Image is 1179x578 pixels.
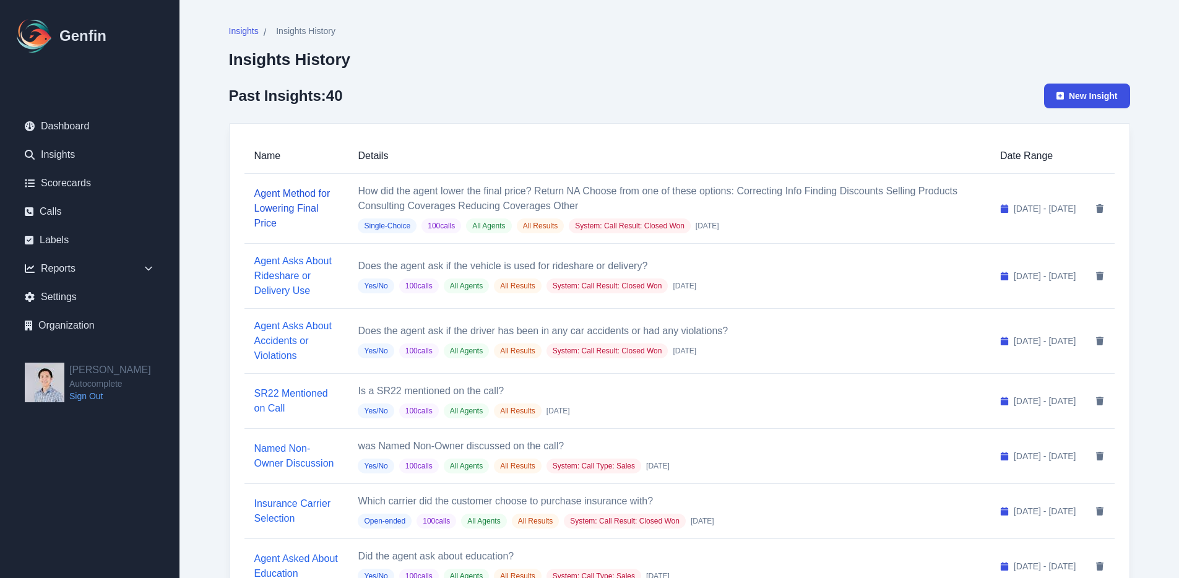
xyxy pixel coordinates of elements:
a: Settings [15,285,165,309]
span: [DATE] - [DATE] [1014,270,1076,282]
a: Agent Asks About Rideshare or Delivery Use [254,256,332,296]
button: Delete insight [1095,201,1104,216]
div: Open-ended [358,514,412,528]
a: SR22 Mentioned on Call [254,388,328,413]
div: All Results [494,459,542,473]
span: 8/5/2025, 12:11:10 PM [646,461,670,471]
button: Delete insight [1095,269,1104,283]
h2: Insights History [229,50,350,69]
a: Calls [15,199,165,224]
div: All Results [512,514,559,528]
a: Insights [15,142,165,167]
a: Agent Asks About Accidents or Violations [254,321,332,361]
span: 8/5/2025, 12:32:09 PM [673,346,696,356]
div: All Agents [444,459,489,473]
button: Delete insight [1095,559,1104,574]
span: Autocomplete [69,377,151,390]
button: Delete insight [1095,394,1104,408]
a: Scorecards [15,171,165,196]
span: 8/7/2025, 2:24:51 PM [696,221,719,231]
div: All Results [517,218,564,233]
span: / [264,25,266,40]
img: Jeffrey Pang [25,363,64,402]
div: All Agents [461,514,506,528]
div: All Results [494,403,542,418]
p: Which carrier did the customer choose to purchase insurance with? [358,494,980,509]
p: was Named Non-Owner discussed on the call? [358,439,980,454]
span: 8/5/2025, 12:27:05 PM [546,406,570,416]
button: Delete insight [1095,504,1104,519]
span: [DATE] - [DATE] [1014,450,1076,462]
div: System: Call Result : Closed Won [564,514,686,528]
h2: [PERSON_NAME] [69,363,151,377]
h1: Past Insights: 40 [229,86,343,106]
th: Date Range [990,139,1086,174]
div: All Agents [444,343,489,358]
p: How did the agent lower the final price? Return NA Choose from one of these options: Correcting I... [358,184,980,214]
p: Is a SR22 mentioned on the call? [358,384,980,399]
a: Named Non-Owner Discussion [254,443,334,468]
div: System: Call Result : Closed Won [546,278,668,293]
span: [DATE] - [DATE] [1014,395,1076,407]
div: 100 calls [399,343,439,358]
h1: Genfin [59,26,106,46]
div: 100 calls [399,459,439,473]
a: Dashboard [15,114,165,139]
div: Yes/No [358,403,394,418]
div: Yes/No [358,459,394,473]
div: Reports [15,256,165,281]
a: New Insight [1044,84,1130,108]
div: All Results [494,343,542,358]
button: Delete insight [1095,334,1104,348]
a: Organization [15,313,165,338]
span: Insights History [276,25,335,37]
a: Insights [229,25,259,40]
div: 100 calls [399,403,439,418]
span: New Insight [1069,90,1118,102]
span: 8/5/2025, 10:27:46 AM [691,516,714,526]
a: Agent Method for Lowering Final Price [254,188,330,228]
div: Yes/No [358,278,394,293]
p: Did the agent ask about education? [358,549,980,564]
span: [DATE] - [DATE] [1014,335,1076,347]
img: Logo [15,16,54,56]
div: All Agents [444,278,489,293]
th: Name [244,139,348,174]
a: Sign Out [69,390,151,402]
div: 100 calls [421,218,461,233]
p: Does the agent ask if the driver has been in any car accidents or had any violations? [358,324,980,339]
a: Insurance Carrier Selection [254,498,331,524]
span: [DATE] - [DATE] [1014,505,1076,517]
div: 100 calls [417,514,456,528]
span: [DATE] - [DATE] [1014,560,1076,572]
a: Labels [15,228,165,252]
div: System: Call Result : Closed Won [569,218,691,233]
div: Yes/No [358,343,394,358]
p: Does the agent ask if the vehicle is used for rideshare or delivery? [358,259,980,274]
th: Details [348,139,990,174]
div: All Agents [466,218,511,233]
div: System: Call Result : Closed Won [546,343,668,358]
button: Delete insight [1095,449,1104,464]
span: [DATE] - [DATE] [1014,202,1076,215]
div: All Results [494,278,542,293]
div: Single-Choice [358,218,417,233]
div: All Agents [444,403,489,418]
div: System: Call Type : Sales [546,459,641,473]
div: 100 calls [399,278,439,293]
span: 8/5/2025, 12:58:37 PM [673,281,696,291]
span: Insights [229,25,259,37]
